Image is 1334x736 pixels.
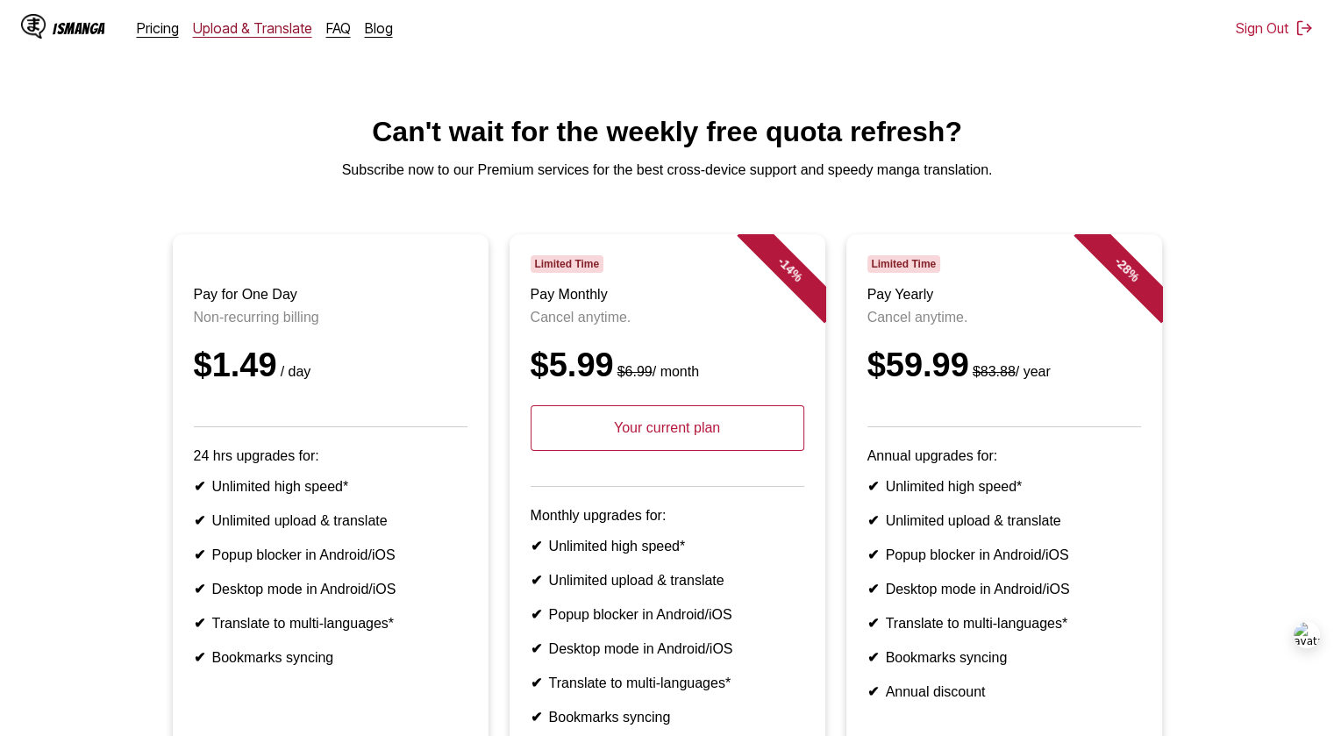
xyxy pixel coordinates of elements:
[194,347,467,384] div: $1.49
[1295,19,1313,37] img: Sign out
[867,255,940,273] span: Limited Time
[531,675,542,690] b: ✔
[867,513,879,528] b: ✔
[867,616,879,631] b: ✔
[737,217,842,322] div: - 14 %
[531,640,804,657] li: Desktop mode in Android/iOS
[531,539,542,554] b: ✔
[193,19,312,37] a: Upload & Translate
[969,364,1051,379] small: / year
[867,479,879,494] b: ✔
[867,347,1141,384] div: $59.99
[194,310,467,325] p: Non-recurring billing
[194,547,205,562] b: ✔
[365,19,393,37] a: Blog
[867,547,879,562] b: ✔
[867,287,1141,303] h3: Pay Yearly
[867,512,1141,529] li: Unlimited upload & translate
[1074,217,1179,322] div: - 28 %
[531,405,804,451] p: Your current plan
[867,582,879,597] b: ✔
[194,513,205,528] b: ✔
[867,310,1141,325] p: Cancel anytime.
[867,684,879,699] b: ✔
[973,364,1016,379] s: $83.88
[137,19,179,37] a: Pricing
[531,710,542,725] b: ✔
[194,547,467,563] li: Popup blocker in Android/iOS
[867,683,1141,700] li: Annual discount
[531,607,542,622] b: ✔
[531,347,804,384] div: $5.99
[21,14,137,42] a: IsManga LogoIsManga
[867,581,1141,597] li: Desktop mode in Android/iOS
[867,478,1141,495] li: Unlimited high speed*
[194,512,467,529] li: Unlimited upload & translate
[194,615,467,632] li: Translate to multi-languages*
[531,255,603,273] span: Limited Time
[531,709,804,725] li: Bookmarks syncing
[531,675,804,691] li: Translate to multi-languages*
[617,364,653,379] s: $6.99
[194,649,467,666] li: Bookmarks syncing
[531,538,804,554] li: Unlimited high speed*
[867,615,1141,632] li: Translate to multi-languages*
[531,287,804,303] h3: Pay Monthly
[531,572,804,589] li: Unlimited upload & translate
[194,616,205,631] b: ✔
[531,641,542,656] b: ✔
[531,606,804,623] li: Popup blocker in Android/iOS
[614,364,699,379] small: / month
[194,478,467,495] li: Unlimited high speed*
[14,116,1320,148] h1: Can't wait for the weekly free quota refresh?
[194,479,205,494] b: ✔
[21,14,46,39] img: IsManga Logo
[14,162,1320,178] p: Subscribe now to our Premium services for the best cross-device support and speedy manga translat...
[194,448,467,464] p: 24 hrs upgrades for:
[867,650,879,665] b: ✔
[867,448,1141,464] p: Annual upgrades for:
[277,364,311,379] small: / day
[53,20,105,37] div: IsManga
[531,310,804,325] p: Cancel anytime.
[194,582,205,597] b: ✔
[867,547,1141,563] li: Popup blocker in Android/iOS
[867,649,1141,666] li: Bookmarks syncing
[531,508,804,524] p: Monthly upgrades for:
[194,287,467,303] h3: Pay for One Day
[194,581,467,597] li: Desktop mode in Android/iOS
[1236,19,1313,37] button: Sign Out
[194,650,205,665] b: ✔
[326,19,351,37] a: FAQ
[531,573,542,588] b: ✔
